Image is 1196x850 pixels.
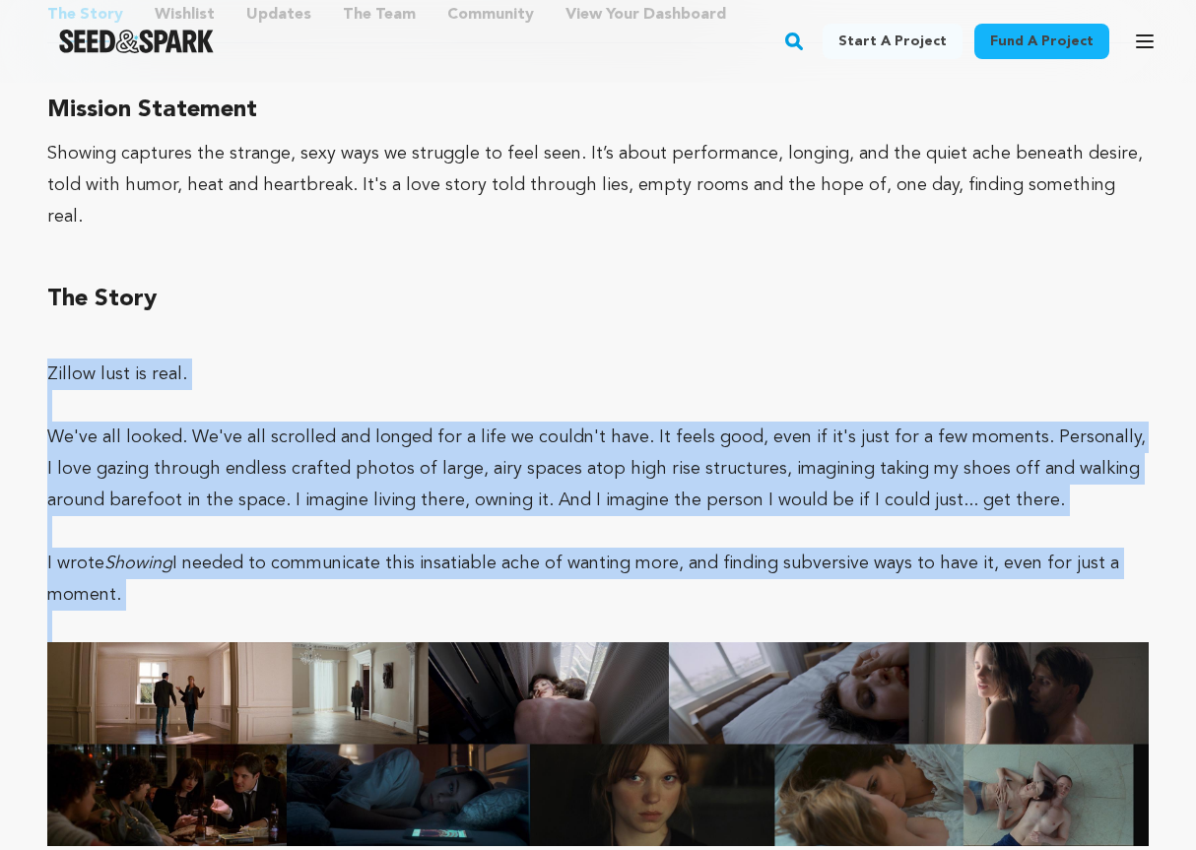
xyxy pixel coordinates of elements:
[47,422,1149,516] p: We've all looked. We've all scrolled and longed for a life we couldn't have. It feels good, even ...
[47,138,1149,232] div: Showing captures the strange, sexy ways we struggle to feel seen. It’s about performance, longing...
[47,642,1149,846] img: 1744747143-cinematic_collage.jpg%20.jpg
[47,548,1149,611] p: I wrote I needed to communicate this insatiable ache of wanting more, and finding subversive ways...
[47,280,1149,319] h3: The Story
[47,359,1149,390] p: Zillow lust is real.
[104,555,172,572] em: Showing
[47,91,1149,130] h3: Mission Statement
[59,30,214,53] img: Seed&Spark Logo Dark Mode
[59,30,214,53] a: Seed&Spark Homepage
[974,24,1109,59] a: Fund a project
[823,24,963,59] a: Start a project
